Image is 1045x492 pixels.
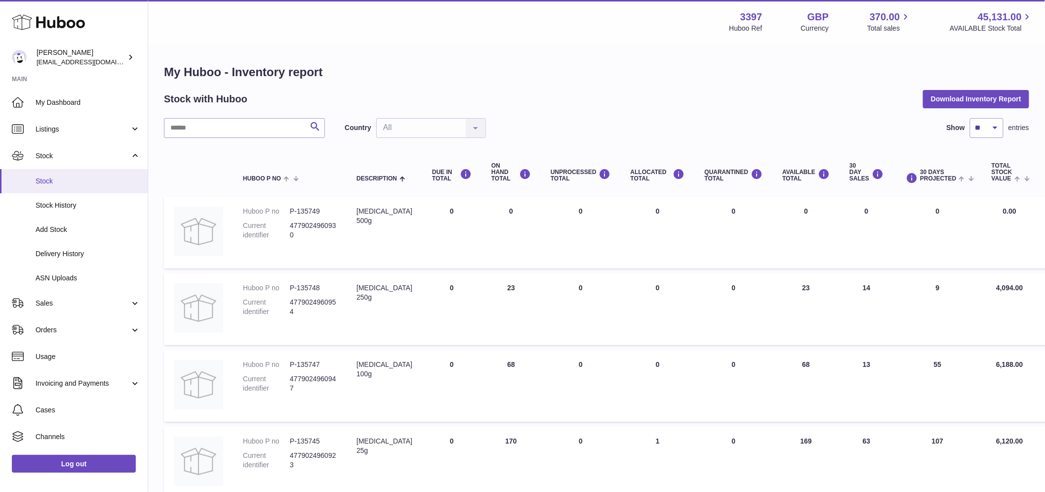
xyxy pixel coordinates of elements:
[740,10,763,24] strong: 3397
[36,201,140,210] span: Stock History
[290,221,337,240] dd: 4779024960930
[772,350,840,422] td: 68
[996,360,1023,368] span: 6,188.00
[732,360,736,368] span: 0
[947,123,965,133] label: Show
[174,437,223,486] img: product image
[893,350,982,422] td: 55
[243,207,290,216] dt: Huboo P no
[849,163,884,182] div: 30 DAY SALES
[37,58,145,66] span: [EMAIL_ADDRESS][DOMAIN_NAME]
[631,169,685,182] div: ALLOCATED Total
[729,24,763,33] div: Huboo Ref
[551,169,611,182] div: UNPROCESSED Total
[243,298,290,316] dt: Current identifier
[37,48,125,67] div: [PERSON_NAME]
[36,325,130,335] span: Orders
[357,176,397,182] span: Description
[978,10,1022,24] span: 45,131.00
[36,177,140,186] span: Stock
[782,169,830,182] div: AVAILABLE Total
[705,169,763,182] div: QUARANTINED Total
[772,197,840,268] td: 0
[243,437,290,446] dt: Huboo P no
[243,176,281,182] span: Huboo P no
[621,273,695,345] td: 0
[345,123,371,133] label: Country
[290,437,337,446] dd: P-135745
[541,273,621,345] td: 0
[36,299,130,308] span: Sales
[357,283,412,302] div: [MEDICAL_DATA] 250g
[12,50,27,65] img: sales@canchema.com
[432,169,472,182] div: DUE IN TOTAL
[422,197,482,268] td: 0
[243,221,290,240] dt: Current identifier
[996,284,1023,292] span: 4,094.00
[893,273,982,345] td: 9
[482,350,541,422] td: 68
[174,283,223,333] img: product image
[422,273,482,345] td: 0
[290,451,337,470] dd: 4779024960923
[243,283,290,293] dt: Huboo P no
[12,455,136,473] a: Log out
[36,125,130,134] span: Listings
[923,90,1029,108] button: Download Inventory Report
[164,64,1029,80] h1: My Huboo - Inventory report
[36,225,140,234] span: Add Stock
[541,350,621,422] td: 0
[290,374,337,393] dd: 4779024960947
[36,151,130,161] span: Stock
[840,350,893,422] td: 13
[36,273,140,283] span: ASN Uploads
[1003,207,1016,215] span: 0.00
[920,169,956,182] span: 30 DAYS PROJECTED
[243,374,290,393] dt: Current identifier
[621,197,695,268] td: 0
[243,451,290,470] dt: Current identifier
[801,24,829,33] div: Currency
[357,437,412,455] div: [MEDICAL_DATA] 25g
[422,350,482,422] td: 0
[867,10,911,33] a: 370.00 Total sales
[807,10,829,24] strong: GBP
[174,360,223,409] img: product image
[243,360,290,369] dt: Huboo P no
[290,283,337,293] dd: P-135748
[482,273,541,345] td: 23
[893,197,982,268] td: 0
[357,207,412,225] div: [MEDICAL_DATA] 500g
[867,24,911,33] span: Total sales
[950,10,1033,33] a: 45,131.00 AVAILABLE Stock Total
[174,207,223,256] img: product image
[992,163,1012,182] span: Total stock value
[357,360,412,379] div: [MEDICAL_DATA] 100g
[36,405,140,415] span: Cases
[840,273,893,345] td: 14
[1008,123,1029,133] span: entries
[732,437,736,445] span: 0
[290,207,337,216] dd: P-135749
[290,298,337,316] dd: 4779024960954
[772,273,840,345] td: 23
[164,92,247,106] h2: Stock with Huboo
[491,163,531,182] div: ON HAND Total
[36,379,130,388] span: Invoicing and Payments
[541,197,621,268] td: 0
[732,284,736,292] span: 0
[290,360,337,369] dd: P-135747
[36,352,140,361] span: Usage
[482,197,541,268] td: 0
[36,249,140,259] span: Delivery History
[732,207,736,215] span: 0
[840,197,893,268] td: 0
[870,10,900,24] span: 370.00
[950,24,1033,33] span: AVAILABLE Stock Total
[36,98,140,107] span: My Dashboard
[36,432,140,442] span: Channels
[621,350,695,422] td: 0
[996,437,1023,445] span: 6,120.00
